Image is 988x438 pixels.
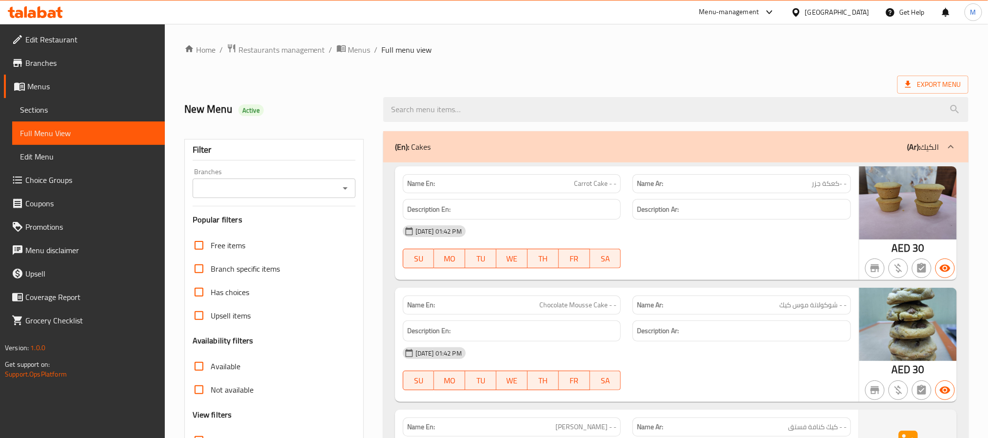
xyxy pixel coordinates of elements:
strong: Description En: [407,203,451,216]
span: TH [532,374,555,388]
button: TU [465,371,496,390]
a: Promotions [4,215,165,239]
span: Promotions [25,221,157,233]
button: FR [559,249,590,268]
p: الكيك [907,141,939,153]
h3: Popular filters [193,214,356,225]
span: Export Menu [897,76,968,94]
span: FR [563,374,586,388]
div: Filter [193,139,356,160]
button: TU [465,249,496,268]
span: Menus [348,44,371,56]
button: WE [496,249,528,268]
span: Available [211,360,240,372]
span: Branch specific items [211,263,280,275]
span: Edit Restaurant [25,34,157,45]
a: Edit Restaurant [4,28,165,51]
span: - - شوكولاتة موس كيك [779,300,847,310]
span: AED [891,360,910,379]
a: Upsell [4,262,165,285]
span: TU [469,252,493,266]
div: [GEOGRAPHIC_DATA] [805,7,869,18]
span: Active [238,106,264,115]
li: / [375,44,378,56]
span: WE [500,374,524,388]
strong: Description Ar: [637,325,679,337]
strong: Description Ar: [637,203,679,216]
button: SA [590,249,621,268]
span: WE [500,252,524,266]
span: Get support on: [5,358,50,371]
a: Full Menu View [12,121,165,145]
span: Menus [27,80,157,92]
a: Choice Groups [4,168,165,192]
li: / [329,44,333,56]
div: (En): Cakes(Ar):الكيك [383,131,968,162]
img: mmw_638958733579374648 [859,166,957,239]
span: Has choices [211,286,249,298]
button: SU [403,249,435,268]
span: [DATE] 01:42 PM [412,227,466,236]
a: Menus [336,43,371,56]
span: SA [594,374,617,388]
a: Grocery Checklist [4,309,165,332]
button: Available [935,380,955,400]
div: Active [238,104,264,116]
span: SU [407,374,431,388]
span: SU [407,252,431,266]
span: Restaurants management [238,44,325,56]
img: mmw_638958733571367461 [859,288,957,361]
p: Cakes [395,141,431,153]
button: TH [528,249,559,268]
strong: Name En: [407,422,435,432]
button: MO [434,249,465,268]
a: Coupons [4,192,165,215]
span: M [970,7,976,18]
span: 1.0.0 [30,341,45,354]
h2: New Menu [184,102,372,117]
a: Menus [4,75,165,98]
span: Chocolate Mousse Cake - - [539,300,616,310]
b: (Ar): [907,139,920,154]
span: MO [438,252,461,266]
button: SA [590,371,621,390]
button: MO [434,371,465,390]
strong: Name Ar: [637,179,663,189]
span: [PERSON_NAME] - - [555,422,616,432]
strong: Name En: [407,179,435,189]
span: Branches [25,57,157,69]
span: AED [891,239,910,258]
span: Sections [20,104,157,116]
span: [DATE] 01:42 PM [412,349,466,358]
span: Edit Menu [20,151,157,162]
h3: Availability filters [193,335,254,346]
button: SU [403,371,435,390]
span: 30 [913,360,925,379]
a: Menu disclaimer [4,239,165,262]
span: Full Menu View [20,127,157,139]
span: Menu disclaimer [25,244,157,256]
button: Not branch specific item [865,380,885,400]
span: SA [594,252,617,266]
button: Purchased item [889,259,908,278]
button: Not has choices [912,259,931,278]
span: Grocery Checklist [25,315,157,326]
button: Not branch specific item [865,259,885,278]
button: Not has choices [912,380,931,400]
span: TH [532,252,555,266]
a: Sections [12,98,165,121]
li: / [219,44,223,56]
strong: Name Ar: [637,422,663,432]
a: Restaurants management [227,43,325,56]
span: - - كيك كنافة فستق [788,422,847,432]
span: Upsell items [211,310,251,321]
button: Available [935,259,955,278]
span: Coupons [25,198,157,209]
a: Coverage Report [4,285,165,309]
b: (En): [395,139,409,154]
nav: breadcrumb [184,43,968,56]
strong: Name En: [407,300,435,310]
span: Carrot Cake - - [574,179,616,189]
span: MO [438,374,461,388]
a: Branches [4,51,165,75]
